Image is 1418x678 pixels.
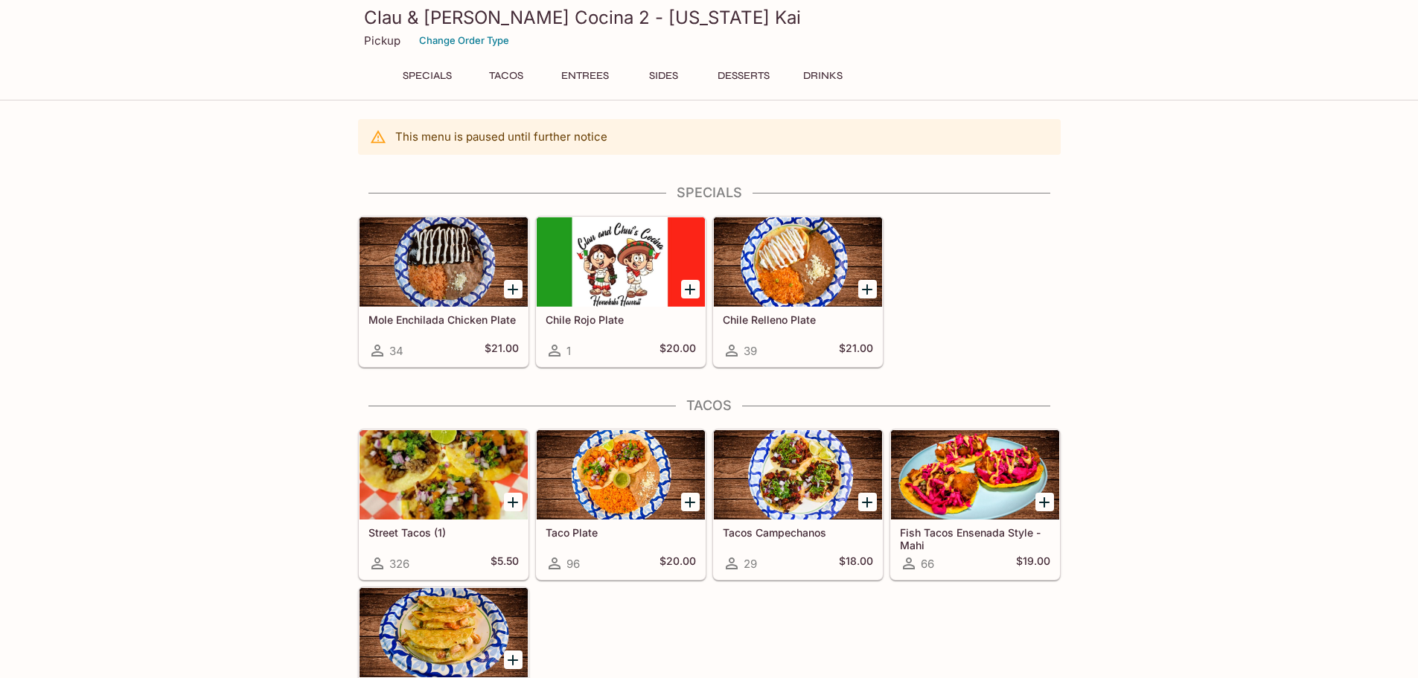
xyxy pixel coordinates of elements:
h4: Specials [358,185,1061,201]
h5: $21.00 [485,342,519,359]
p: Pickup [364,33,400,48]
h5: Taco Plate [546,526,696,539]
button: Add Chile Relleno Plate [858,280,877,298]
a: Chile Relleno Plate39$21.00 [713,217,883,367]
button: Entrees [552,65,619,86]
h5: Chile Relleno Plate [723,313,873,326]
button: Add Tacos Campechanos [858,493,877,511]
a: Chile Rojo Plate1$20.00 [536,217,706,367]
div: Tacos Campechanos [714,430,882,519]
h5: Tacos Campechanos [723,526,873,539]
a: Tacos Campechanos29$18.00 [713,429,883,580]
h5: $5.50 [491,554,519,572]
h3: Clau & [PERSON_NAME] Cocina 2 - [US_STATE] Kai [364,6,1055,29]
div: Tacos Gobernador [360,588,528,677]
h5: $19.00 [1016,554,1050,572]
div: Street Tacos (1) [360,430,528,519]
h5: Chile Rojo Plate [546,313,696,326]
span: 34 [389,344,403,358]
h5: Fish Tacos Ensenada Style - Mahi [900,526,1050,551]
span: 29 [744,557,757,571]
button: Desserts [709,65,778,86]
button: Sides [630,65,697,86]
div: Chile Relleno Plate [714,217,882,307]
h5: $20.00 [660,342,696,359]
a: Street Tacos (1)326$5.50 [359,429,528,580]
span: 326 [389,557,409,571]
span: 96 [566,557,580,571]
p: This menu is paused until further notice [395,129,607,144]
button: Add Tacos Gobernador [504,650,523,669]
h4: Tacos [358,397,1061,414]
button: Add Taco Plate [681,493,700,511]
a: Fish Tacos Ensenada Style - Mahi66$19.00 [890,429,1060,580]
button: Tacos [473,65,540,86]
div: Fish Tacos Ensenada Style - Mahi [891,430,1059,519]
span: 1 [566,344,571,358]
h5: Mole Enchilada Chicken Plate [368,313,519,326]
button: Drinks [790,65,857,86]
div: Chile Rojo Plate [537,217,705,307]
h5: $20.00 [660,554,696,572]
h5: Street Tacos (1) [368,526,519,539]
div: Mole Enchilada Chicken Plate [360,217,528,307]
h5: $18.00 [839,554,873,572]
button: Add Mole Enchilada Chicken Plate [504,280,523,298]
h5: $21.00 [839,342,873,359]
span: 39 [744,344,757,358]
span: 66 [921,557,934,571]
div: Taco Plate [537,430,705,519]
button: Add Fish Tacos Ensenada Style - Mahi [1035,493,1054,511]
a: Taco Plate96$20.00 [536,429,706,580]
button: Specials [394,65,461,86]
a: Mole Enchilada Chicken Plate34$21.00 [359,217,528,367]
button: Change Order Type [412,29,516,52]
button: Add Street Tacos (1) [504,493,523,511]
button: Add Chile Rojo Plate [681,280,700,298]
